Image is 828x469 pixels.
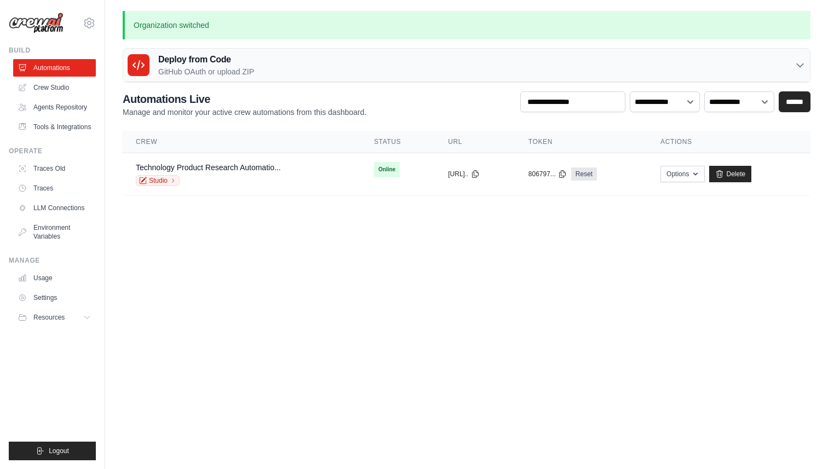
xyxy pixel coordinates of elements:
[13,180,96,197] a: Traces
[9,147,96,155] div: Operate
[123,91,366,107] h2: Automations Live
[13,99,96,116] a: Agents Repository
[123,11,810,39] p: Organization switched
[9,46,96,55] div: Build
[13,118,96,136] a: Tools & Integrations
[374,162,400,177] span: Online
[435,131,515,153] th: URL
[9,256,96,265] div: Manage
[13,79,96,96] a: Crew Studio
[709,166,751,182] a: Delete
[361,131,435,153] th: Status
[13,309,96,326] button: Resources
[158,53,254,66] h3: Deploy from Code
[13,199,96,217] a: LLM Connections
[123,131,361,153] th: Crew
[13,289,96,306] a: Settings
[33,313,65,322] span: Resources
[123,107,366,118] p: Manage and monitor your active crew automations from this dashboard.
[9,442,96,460] button: Logout
[571,167,597,181] a: Reset
[647,131,810,153] th: Actions
[9,13,64,34] img: Logo
[660,166,705,182] button: Options
[136,163,281,172] a: Technology Product Research Automatio...
[13,219,96,245] a: Environment Variables
[49,447,69,455] span: Logout
[13,160,96,177] a: Traces Old
[515,131,647,153] th: Token
[528,170,567,178] button: 806797...
[13,269,96,287] a: Usage
[136,175,180,186] a: Studio
[158,66,254,77] p: GitHub OAuth or upload ZIP
[13,59,96,77] a: Automations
